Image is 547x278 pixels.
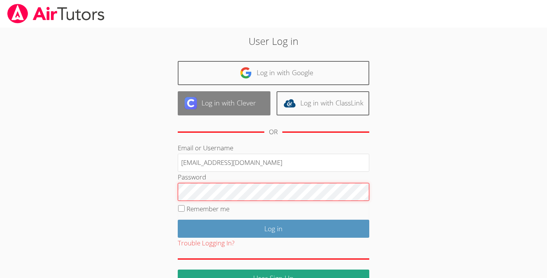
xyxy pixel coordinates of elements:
[178,238,234,249] button: Trouble Logging In?
[178,61,369,85] a: Log in with Google
[178,91,270,115] a: Log in with Clever
[178,173,206,181] label: Password
[126,34,421,48] h2: User Log in
[178,143,233,152] label: Email or Username
[240,67,252,79] img: google-logo-50288ca7cdecda66e5e0955fdab243c47b7ad437acaf1139b6f446037453330a.svg
[187,204,229,213] label: Remember me
[7,4,105,23] img: airtutors_banner-c4298cdbf04f3fff15de1276eac7730deb9818008684d7c2e4769d2f7ddbe033.png
[269,127,278,138] div: OR
[283,97,296,109] img: classlink-logo-d6bb404cc1216ec64c9a2012d9dc4662098be43eaf13dc465df04b49fa7ab582.svg
[178,220,369,238] input: Log in
[185,97,197,109] img: clever-logo-6eab21bc6e7a338710f1a6ff85c0baf02591cd810cc4098c63d3a4b26e2feb20.svg
[277,91,369,115] a: Log in with ClassLink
